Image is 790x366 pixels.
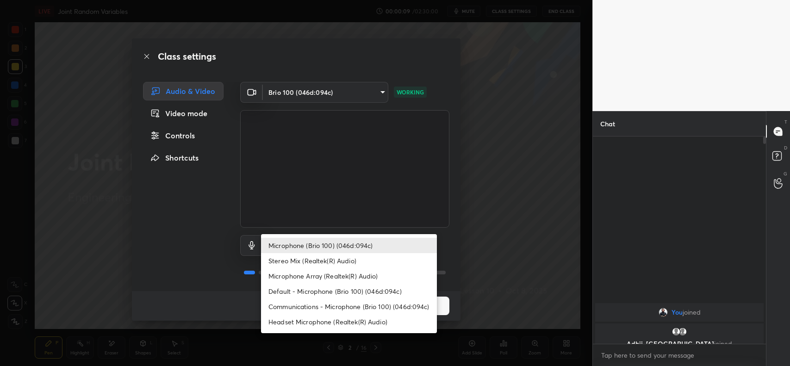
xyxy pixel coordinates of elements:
[261,268,437,284] li: Microphone Array (Realtek(R) Audio)
[261,284,437,299] li: Default - Microphone (Brio 100) (046d:094c)
[261,238,437,253] li: Microphone (Brio 100) (046d:094c)
[261,314,437,329] li: Headset Microphone (Realtek(R) Audio)
[261,299,437,314] li: Communications - Microphone (Brio 100) (046d:094c)
[261,253,437,268] li: Stereo Mix (Realtek(R) Audio)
